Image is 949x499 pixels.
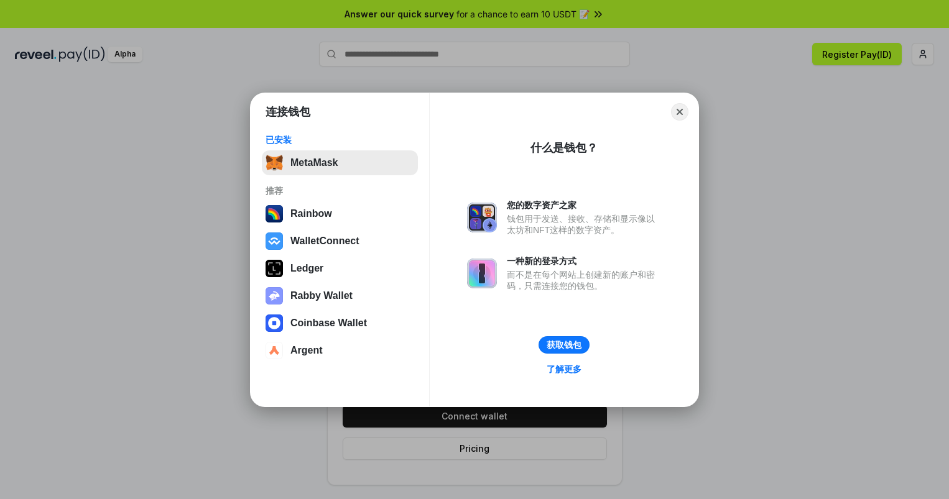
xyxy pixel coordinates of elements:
div: MetaMask [290,157,338,168]
img: svg+xml,%3Csvg%20xmlns%3D%22http%3A%2F%2Fwww.w3.org%2F2000%2Fsvg%22%20fill%3D%22none%22%20viewBox... [467,203,497,232]
div: Rabby Wallet [290,290,353,301]
div: 推荐 [266,185,414,196]
img: svg+xml,%3Csvg%20width%3D%2228%22%20height%3D%2228%22%20viewBox%3D%220%200%2028%2028%22%20fill%3D... [266,232,283,250]
button: MetaMask [262,150,418,175]
button: Coinbase Wallet [262,311,418,336]
div: WalletConnect [290,236,359,247]
div: 了解更多 [547,364,581,375]
div: 而不是在每个网站上创建新的账户和密码，只需连接您的钱包。 [507,269,661,291]
button: 获取钱包 [539,336,590,354]
button: Argent [262,338,418,363]
a: 了解更多 [539,361,589,377]
div: 钱包用于发送、接收、存储和显示像以太坊和NFT这样的数字资产。 [507,213,661,236]
img: svg+xml,%3Csvg%20width%3D%22120%22%20height%3D%22120%22%20viewBox%3D%220%200%20120%20120%22%20fil... [266,205,283,222]
img: svg+xml,%3Csvg%20width%3D%2228%22%20height%3D%2228%22%20viewBox%3D%220%200%2028%2028%22%20fill%3D... [266,342,283,359]
div: 您的数字资产之家 [507,199,661,211]
h1: 连接钱包 [266,104,310,119]
button: WalletConnect [262,229,418,254]
button: Ledger [262,256,418,281]
div: Argent [290,345,323,356]
img: svg+xml,%3Csvg%20width%3D%2228%22%20height%3D%2228%22%20viewBox%3D%220%200%2028%2028%22%20fill%3D... [266,314,283,332]
img: svg+xml,%3Csvg%20fill%3D%22none%22%20height%3D%2233%22%20viewBox%3D%220%200%2035%2033%22%20width%... [266,154,283,172]
div: Rainbow [290,208,332,219]
img: svg+xml,%3Csvg%20xmlns%3D%22http%3A%2F%2Fwww.w3.org%2F2000%2Fsvg%22%20fill%3D%22none%22%20viewBox... [467,259,497,288]
button: Rabby Wallet [262,283,418,308]
button: Rainbow [262,201,418,226]
div: Coinbase Wallet [290,318,367,329]
img: svg+xml,%3Csvg%20xmlns%3D%22http%3A%2F%2Fwww.w3.org%2F2000%2Fsvg%22%20fill%3D%22none%22%20viewBox... [266,287,283,304]
div: 获取钱包 [547,339,581,350]
button: Close [671,103,688,121]
div: 一种新的登录方式 [507,255,661,267]
img: svg+xml,%3Csvg%20xmlns%3D%22http%3A%2F%2Fwww.w3.org%2F2000%2Fsvg%22%20width%3D%2228%22%20height%3... [266,260,283,277]
div: Ledger [290,263,323,274]
div: 已安装 [266,134,414,145]
div: 什么是钱包？ [530,140,598,155]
